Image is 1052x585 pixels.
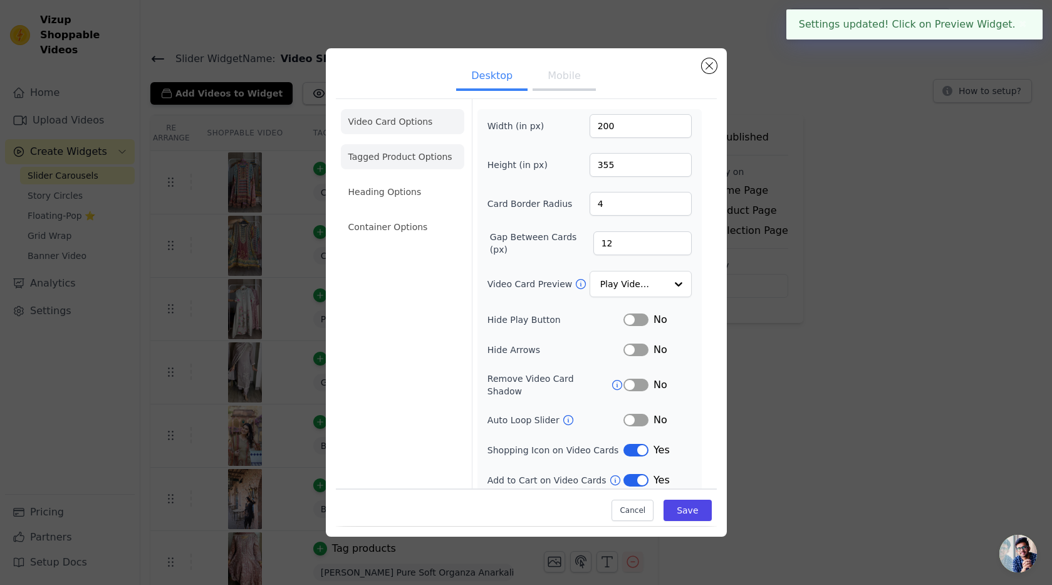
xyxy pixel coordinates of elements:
button: Mobile [533,63,595,91]
button: Close [1016,17,1030,32]
div: Settings updated! Click on Preview Widget. [786,9,1043,40]
span: No [654,312,667,327]
label: Shopping Icon on Video Cards [487,444,623,456]
button: Cancel [612,500,654,522]
li: Heading Options [341,179,464,204]
span: No [654,377,667,393]
label: Remove Video Card Shadow [487,372,611,398]
span: Yes [654,443,670,458]
li: Container Options [341,214,464,240]
label: Video Card Preview [487,278,575,290]
span: No [654,342,667,357]
label: Hide Arrows [487,344,623,356]
button: Save [664,500,711,522]
button: Desktop [456,63,528,91]
span: Yes [654,473,670,488]
span: No [654,413,667,428]
li: Video Card Options [341,109,464,134]
label: Height (in px) [487,159,556,171]
label: Card Border Radius [487,198,573,210]
button: Close modal [702,58,717,73]
label: Width (in px) [487,120,556,132]
label: Auto Loop Slider [487,414,562,426]
label: Gap Between Cards (px) [490,231,593,256]
label: Add to Cart on Video Cards [487,474,609,487]
label: Hide Play Button [487,314,623,326]
div: Open chat [999,535,1037,572]
li: Tagged Product Options [341,144,464,169]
